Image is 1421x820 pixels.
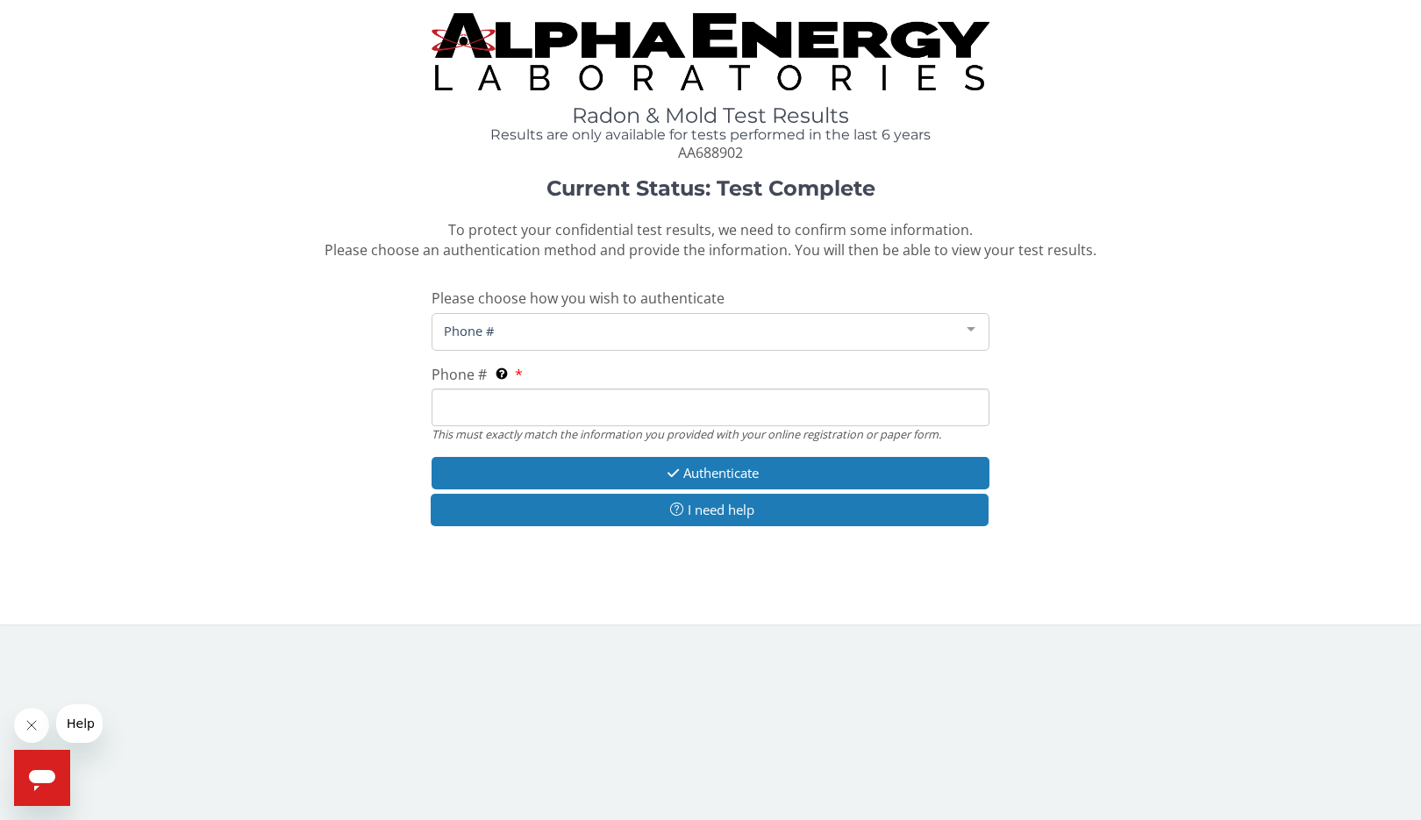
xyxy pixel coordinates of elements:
iframe: Button to launch messaging window [14,750,70,806]
span: Phone # [439,321,953,340]
span: Phone # [432,365,487,384]
span: Please choose how you wish to authenticate [432,289,725,308]
button: I need help [431,494,989,526]
h4: Results are only available for tests performed in the last 6 years [432,127,989,143]
h1: Radon & Mold Test Results [432,104,989,127]
iframe: Close message [14,708,49,743]
iframe: Message from company [56,704,103,743]
span: To protect your confidential test results, we need to confirm some information. Please choose an ... [325,220,1096,260]
div: This must exactly match the information you provided with your online registration or paper form. [432,426,989,442]
span: AA688902 [678,143,743,162]
strong: Current Status: Test Complete [546,175,875,201]
button: Authenticate [432,457,989,489]
img: TightCrop.jpg [432,13,989,90]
